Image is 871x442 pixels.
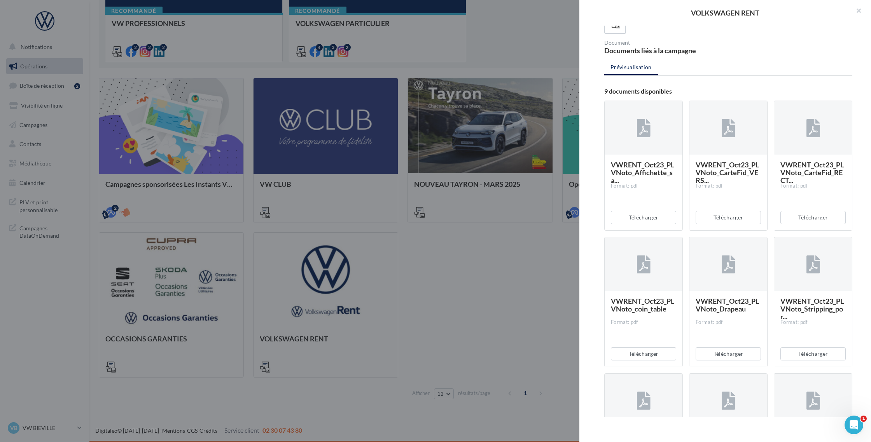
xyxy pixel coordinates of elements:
[611,183,676,190] div: Format: pdf
[696,160,759,184] span: VWRENT_Oct23_PLVNoto_CarteFid_VERS...
[611,347,676,360] button: Télécharger
[611,160,674,184] span: VWRENT_Oct23_PLVNoto_Affichette_sa...
[604,40,725,45] div: Document
[780,347,846,360] button: Télécharger
[604,88,852,94] div: 9 documents disponibles
[604,47,725,54] div: Documents liés à la campagne
[592,9,859,16] div: VOLKSWAGEN RENT
[780,319,846,326] div: Format: pdf
[780,160,844,184] span: VWRENT_Oct23_PLVNoto_CarteFid_RECT...
[861,416,867,422] span: 1
[696,297,759,313] span: VWRENT_Oct23_PLVNoto_Drapeau
[611,319,676,326] div: Format: pdf
[696,347,761,360] button: Télécharger
[780,297,844,321] span: VWRENT_Oct23_PLVNoto_Stripping_por...
[696,211,761,224] button: Télécharger
[780,211,846,224] button: Télécharger
[845,416,863,434] iframe: Intercom live chat
[611,297,674,313] span: VWRENT_Oct23_PLVNoto_coin_table
[696,319,761,326] div: Format: pdf
[780,183,846,190] div: Format: pdf
[611,211,676,224] button: Télécharger
[696,183,761,190] div: Format: pdf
